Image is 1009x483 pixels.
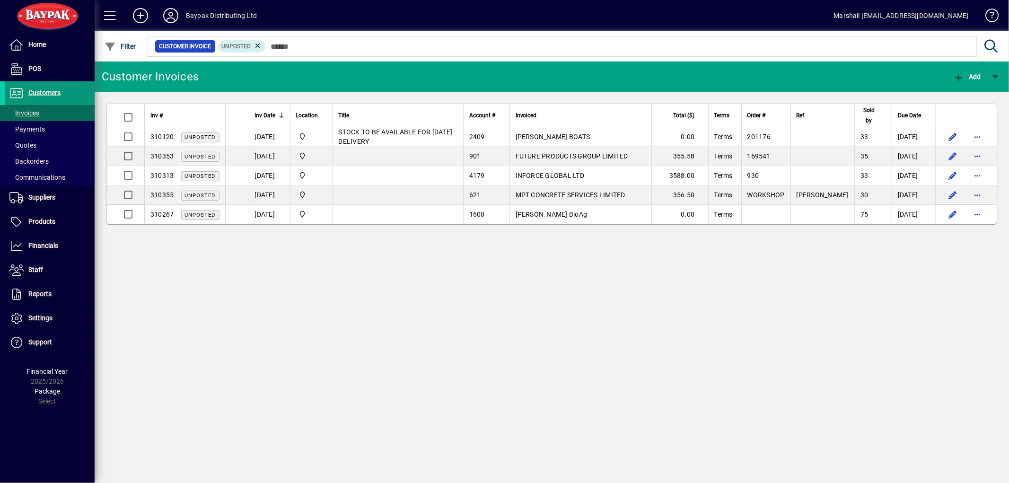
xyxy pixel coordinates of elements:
[469,110,495,121] span: Account #
[970,207,985,222] button: More options
[339,110,457,121] div: Title
[651,185,708,205] td: 356.50
[156,7,186,24] button: Profile
[714,133,733,141] span: Terms
[658,110,703,121] div: Total ($)
[296,170,327,181] span: Baypak - Onekawa
[255,110,276,121] span: Inv Date
[892,147,935,166] td: [DATE]
[5,57,95,81] a: POS
[860,105,886,126] div: Sold by
[516,110,646,121] div: Invoiced
[249,205,290,224] td: [DATE]
[185,134,216,141] span: Unposted
[102,69,199,84] div: Customer Invoices
[516,152,628,160] span: FUTURE PRODUCTS GROUP LIMITED
[970,149,985,164] button: More options
[651,166,708,185] td: 3588.00
[797,110,849,121] div: Ref
[150,191,174,199] span: 310355
[5,234,95,258] a: Financials
[5,282,95,306] a: Reports
[945,187,960,202] button: Edit
[970,168,985,183] button: More options
[860,172,869,179] span: 33
[28,266,43,273] span: Staff
[5,137,95,153] a: Quotes
[945,149,960,164] button: Edit
[185,154,216,160] span: Unposted
[150,110,219,121] div: Inv #
[970,129,985,144] button: More options
[469,211,485,218] span: 1600
[892,205,935,224] td: [DATE]
[5,121,95,137] a: Payments
[9,109,39,117] span: Invoices
[296,132,327,142] span: Baypak - Onekawa
[714,172,733,179] span: Terms
[28,314,53,322] span: Settings
[747,191,785,199] span: WORKSHOP
[186,8,257,23] div: Baypak Distributing Ltd
[469,152,481,160] span: 901
[9,158,49,165] span: Backorders
[5,33,95,57] a: Home
[834,8,969,23] div: Marshall [EMAIL_ADDRESS][DOMAIN_NAME]
[150,211,174,218] span: 310267
[714,110,730,121] span: Terms
[898,110,930,121] div: Due Date
[28,218,55,225] span: Products
[249,185,290,205] td: [DATE]
[747,152,771,160] span: 169541
[516,172,585,179] span: INFORCE GLOBAL LTD
[516,133,590,141] span: [PERSON_NAME] BOATS
[222,43,251,50] span: Unposted
[9,174,65,181] span: Communications
[950,68,983,85] button: Add
[898,110,921,121] span: Due Date
[714,152,733,160] span: Terms
[28,290,52,298] span: Reports
[892,185,935,205] td: [DATE]
[28,41,46,48] span: Home
[296,209,327,220] span: Baypak - Onekawa
[9,125,45,133] span: Payments
[296,151,327,161] span: Baypak - Onekawa
[28,89,61,97] span: Customers
[5,153,95,169] a: Backorders
[797,110,805,121] span: Ref
[296,110,327,121] div: Location
[185,173,216,179] span: Unposted
[150,133,174,141] span: 310120
[747,172,759,179] span: 930
[339,110,350,121] span: Title
[516,211,588,218] span: [PERSON_NAME] BioAg
[674,110,695,121] span: Total ($)
[970,187,985,202] button: More options
[945,207,960,222] button: Edit
[5,210,95,234] a: Products
[516,110,537,121] span: Invoiced
[892,166,935,185] td: [DATE]
[5,258,95,282] a: Staff
[651,147,708,166] td: 355.58
[892,127,935,147] td: [DATE]
[469,133,485,141] span: 2409
[747,133,771,141] span: 201176
[978,2,997,33] a: Knowledge Base
[945,129,960,144] button: Edit
[797,191,849,199] span: [PERSON_NAME]
[747,110,766,121] span: Order #
[102,38,139,55] button: Filter
[185,212,216,218] span: Unposted
[945,168,960,183] button: Edit
[860,133,869,141] span: 33
[296,190,327,200] span: Baypak - Onekawa
[296,110,318,121] span: Location
[5,331,95,354] a: Support
[150,110,163,121] span: Inv #
[218,40,266,53] mat-chip: Customer Invoice Status: Unposted
[150,172,174,179] span: 310313
[249,147,290,166] td: [DATE]
[150,152,174,160] span: 310353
